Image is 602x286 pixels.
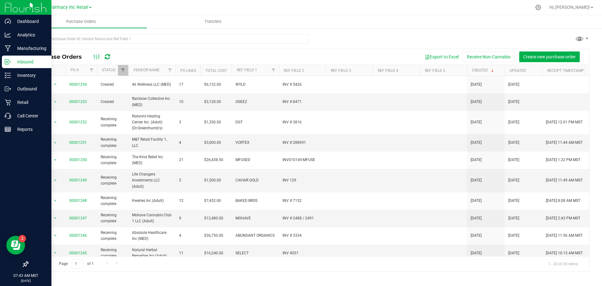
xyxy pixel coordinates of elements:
[378,68,398,73] a: Ref Field 4
[179,82,197,88] span: 17
[508,140,519,146] span: [DATE]
[5,126,11,132] inline-svg: Reports
[283,198,322,204] span: INV # 7152
[179,157,197,163] span: 21
[101,116,124,128] span: Receiving complete
[284,68,304,73] a: Ref Field 2
[101,247,124,259] span: Receiving complete
[508,215,519,221] span: [DATE]
[204,198,221,204] span: $7,452.00
[421,51,463,62] button: Export to Excel
[471,233,482,239] span: [DATE]
[132,171,172,190] span: Life Changers Investments LLC (Adult)
[235,233,275,239] span: ABUNDANT ORGANICS
[5,99,11,105] inline-svg: Retail
[69,198,87,203] a: 00001248
[534,4,542,10] div: Manage settings
[132,96,172,108] span: Rainbow Collective Inc (MED)
[237,68,257,72] a: Ref Field 1
[118,65,128,76] a: Filter
[15,15,147,28] a: Purchase Orders
[471,215,482,221] span: [DATE]
[69,216,87,220] a: 00001247
[268,65,279,76] a: Filter
[283,99,322,105] span: INV # 8471
[28,34,309,44] input: Search Purchase Order ID, Vendor Name and Ref Field 1
[179,119,197,125] span: 3
[165,65,175,76] a: Filter
[179,99,197,105] span: 10
[180,68,196,73] a: PO Lines
[132,230,172,242] span: Absolute Healthcare Inc (MED)
[132,137,172,148] span: M&T Retail Facility 1, LLC
[33,53,88,60] span: Purchase Orders
[11,112,49,120] p: Call Center
[101,212,124,224] span: Receiving complete
[179,215,197,221] span: 9
[471,119,482,125] span: [DATE]
[508,250,519,256] span: [DATE]
[204,177,221,183] span: $1,500.00
[101,230,124,242] span: Receiving complete
[132,82,172,88] span: 46 Wellness LLC (MED)
[471,140,482,146] span: [DATE]
[471,157,482,163] span: [DATE]
[54,259,99,269] span: Page of 1
[235,215,275,221] span: MOHAVE
[463,51,515,62] button: Receive Non-Cannabis
[51,138,59,147] span: select
[18,235,26,242] iframe: Resource center unread badge
[5,18,11,24] inline-svg: Dashboard
[133,68,160,72] a: Vendor Name
[51,214,59,223] span: select
[102,68,115,72] a: Status
[546,140,583,146] span: [DATE] 11:44 AM MST
[69,178,87,182] a: 00001249
[87,65,97,76] a: Filter
[519,51,580,62] button: Create new purchase order
[235,177,275,183] span: CAVIAR GOLD
[283,177,322,183] span: INV 129
[51,231,59,240] span: select
[235,198,275,204] span: BAKED BROS
[472,68,495,73] a: Created
[11,31,49,39] p: Analytics
[5,45,11,51] inline-svg: Manufacturing
[235,140,275,146] span: VORTEX
[204,119,221,125] span: $1,350.00
[69,100,87,104] a: 00001253
[51,249,59,257] span: select
[51,176,59,185] span: select
[283,82,322,88] span: INV # 5426
[546,177,583,183] span: [DATE] 11:49 AM MST
[147,15,279,28] a: Transfers
[204,233,223,239] span: $36,750.00
[283,140,322,146] span: INV # 288991
[204,250,223,256] span: $16,240.00
[11,72,49,79] p: Inventory
[101,195,124,207] span: Receiving complete
[235,99,275,105] span: OGEEZ
[6,236,25,255] iframe: Resource center
[283,119,322,125] span: INV # 3816
[71,68,79,72] a: PO #
[543,259,583,268] span: 1 - 20 of 20 items
[5,59,11,65] inline-svg: Inbound
[69,158,87,162] a: 00001250
[101,175,124,186] span: Receiving complete
[11,18,49,25] p: Dashboard
[5,86,11,92] inline-svg: Outbound
[235,119,275,125] span: DGT
[204,99,221,105] span: $3,120.00
[101,154,124,166] span: Receiving complete
[508,119,519,125] span: [DATE]
[3,278,49,283] p: [DATE]
[235,82,275,88] span: WYLD
[101,99,124,105] span: Created
[11,45,49,52] p: Manufacturing
[51,197,59,205] span: select
[508,82,519,88] span: [DATE]
[508,233,519,239] span: [DATE]
[179,198,197,204] span: 12
[179,233,197,239] span: 4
